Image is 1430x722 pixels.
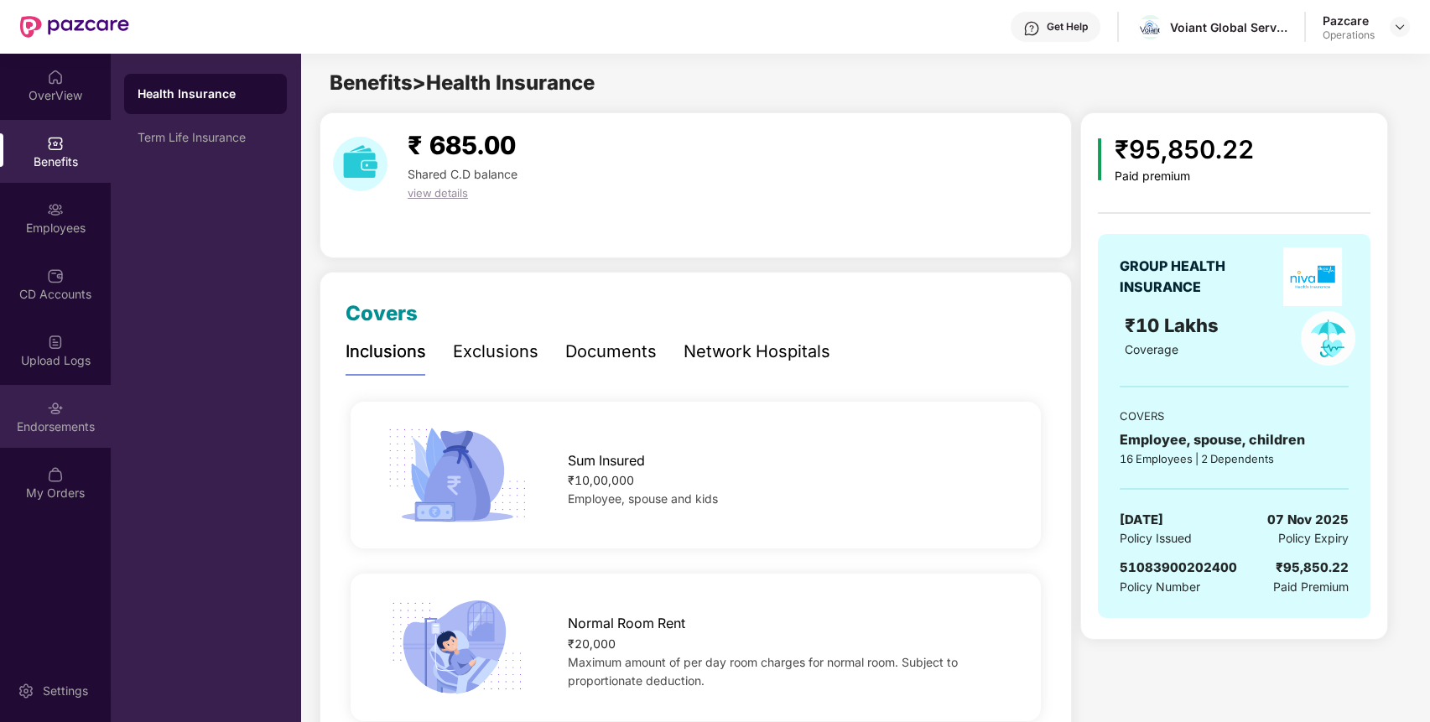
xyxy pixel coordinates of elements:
[1120,559,1237,575] span: 51083900202400
[565,339,657,365] div: Documents
[453,339,538,365] div: Exclusions
[1047,20,1088,34] div: Get Help
[18,683,34,699] img: svg+xml;base64,PHN2ZyBpZD0iU2V0dGluZy0yMHgyMCIgeG1sbnM9Imh0dHA6Ly93d3cudzMub3JnLzIwMDAvc3ZnIiB3aW...
[1120,408,1349,424] div: COVERS
[47,69,64,86] img: svg+xml;base64,PHN2ZyBpZD0iSG9tZSIgeG1sbnM9Imh0dHA6Ly93d3cudzMub3JnLzIwMDAvc3ZnIiB3aWR0aD0iMjAiIG...
[1323,13,1375,29] div: Pazcare
[568,471,1010,490] div: ₹10,00,000
[138,86,273,102] div: Health Insurance
[1120,529,1192,548] span: Policy Issued
[20,16,129,38] img: New Pazcare Logo
[408,167,517,181] span: Shared C.D balance
[568,450,645,471] span: Sum Insured
[47,334,64,351] img: svg+xml;base64,PHN2ZyBpZD0iVXBsb2FkX0xvZ3MiIGRhdGEtbmFtZT0iVXBsb2FkIExvZ3MiIHhtbG5zPSJodHRwOi8vd3...
[1120,510,1163,530] span: [DATE]
[333,137,387,191] img: download
[346,301,418,325] span: Covers
[408,130,516,160] span: ₹ 685.00
[47,201,64,218] img: svg+xml;base64,PHN2ZyBpZD0iRW1wbG95ZWVzIiB4bWxucz0iaHR0cDovL3d3dy53My5vcmcvMjAwMC9zdmciIHdpZHRoPS...
[568,613,685,634] span: Normal Room Rent
[1120,256,1266,298] div: GROUP HEALTH INSURANCE
[382,595,533,699] img: icon
[568,655,958,688] span: Maximum amount of per day room charges for normal room. Subject to proportionate deduction.
[47,400,64,417] img: svg+xml;base64,PHN2ZyBpZD0iRW5kb3JzZW1lbnRzIiB4bWxucz0iaHR0cDovL3d3dy53My5vcmcvMjAwMC9zdmciIHdpZH...
[1138,19,1162,37] img: IMG_8296.jpg
[1276,558,1349,578] div: ₹95,850.22
[1278,529,1349,548] span: Policy Expiry
[1273,578,1349,596] span: Paid Premium
[1120,579,1200,594] span: Policy Number
[1098,138,1102,180] img: icon
[1115,169,1254,184] div: Paid premium
[1393,20,1407,34] img: svg+xml;base64,PHN2ZyBpZD0iRHJvcGRvd24tMzJ4MzIiIHhtbG5zPSJodHRwOi8vd3d3LnczLm9yZy8yMDAwL3N2ZyIgd2...
[1125,342,1178,356] span: Coverage
[1023,20,1040,37] img: svg+xml;base64,PHN2ZyBpZD0iSGVscC0zMngzMiIgeG1sbnM9Imh0dHA6Ly93d3cudzMub3JnLzIwMDAvc3ZnIiB3aWR0aD...
[568,635,1010,653] div: ₹20,000
[1301,311,1355,366] img: policyIcon
[47,466,64,483] img: svg+xml;base64,PHN2ZyBpZD0iTXlfT3JkZXJzIiBkYXRhLW5hbWU9Ik15IE9yZGVycyIgeG1sbnM9Imh0dHA6Ly93d3cudz...
[408,186,468,200] span: view details
[38,683,93,699] div: Settings
[1115,130,1254,169] div: ₹95,850.22
[1125,314,1224,336] span: ₹10 Lakhs
[1267,510,1349,530] span: 07 Nov 2025
[47,135,64,152] img: svg+xml;base64,PHN2ZyBpZD0iQmVuZWZpdHMiIHhtbG5zPSJodHRwOi8vd3d3LnczLm9yZy8yMDAwL3N2ZyIgd2lkdGg9Ij...
[1120,450,1349,467] div: 16 Employees | 2 Dependents
[1283,247,1342,306] img: insurerLogo
[568,491,718,506] span: Employee, spouse and kids
[346,339,426,365] div: Inclusions
[684,339,830,365] div: Network Hospitals
[1323,29,1375,42] div: Operations
[1120,429,1349,450] div: Employee, spouse, children
[1170,19,1287,35] div: Voiant Global Services India Private Limited
[138,131,273,144] div: Term Life Insurance
[382,423,533,527] img: icon
[47,268,64,284] img: svg+xml;base64,PHN2ZyBpZD0iQ0RfQWNjb3VudHMiIGRhdGEtbmFtZT0iQ0QgQWNjb3VudHMiIHhtbG5zPSJodHRwOi8vd3...
[330,70,595,95] span: Benefits > Health Insurance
